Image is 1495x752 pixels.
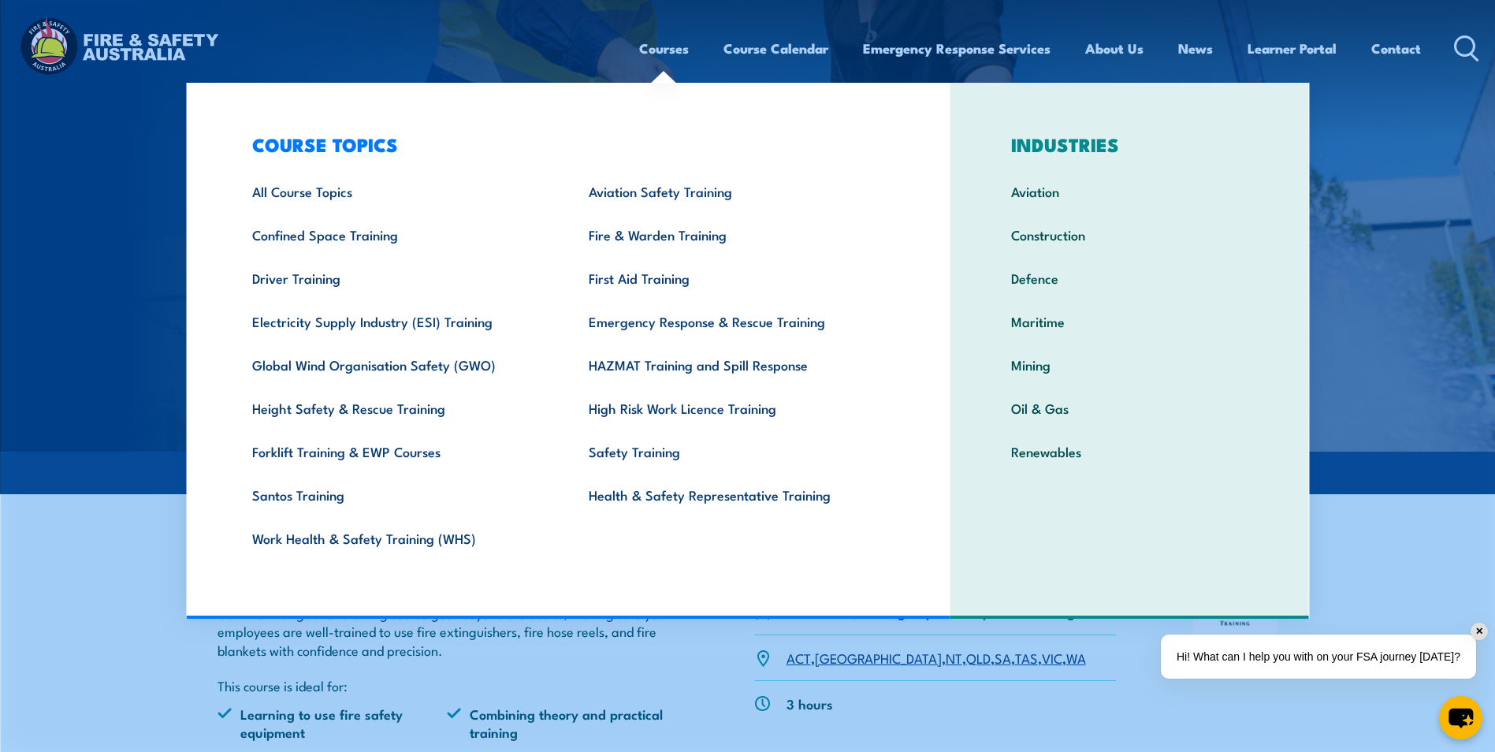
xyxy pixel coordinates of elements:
[966,648,991,667] a: QLD
[228,473,564,516] a: Santos Training
[564,343,901,386] a: HAZMAT Training and Spill Response
[228,516,564,560] a: Work Health & Safety Training (WHS)
[787,602,1081,620] p: Individuals, Small groups or Corporate bookings
[987,343,1273,386] a: Mining
[228,169,564,213] a: All Course Topics
[228,213,564,256] a: Confined Space Training
[1015,648,1038,667] a: TAS
[987,133,1273,155] h3: INDUSTRIES
[218,705,448,742] li: Learning to use fire safety equipment
[995,648,1011,667] a: SA
[218,676,678,694] p: This course is ideal for:
[564,386,901,430] a: High Risk Work Licence Training
[564,169,901,213] a: Aviation Safety Training
[787,648,811,667] a: ACT
[228,256,564,300] a: Driver Training
[1178,28,1213,69] a: News
[564,213,901,256] a: Fire & Warden Training
[946,648,962,667] a: NT
[1371,28,1421,69] a: Contact
[218,604,678,659] p: Our Fire Extinguisher training course goes beyond the basics, making sure your employees are well...
[815,648,942,667] a: [GEOGRAPHIC_DATA]
[987,169,1273,213] a: Aviation
[228,386,564,430] a: Height Safety & Rescue Training
[228,300,564,343] a: Electricity Supply Industry (ESI) Training
[228,133,901,155] h3: COURSE TOPICS
[564,256,901,300] a: First Aid Training
[1042,648,1062,667] a: VIC
[564,473,901,516] a: Health & Safety Representative Training
[787,694,833,713] p: 3 hours
[1066,648,1086,667] a: WA
[564,430,901,473] a: Safety Training
[1248,28,1337,69] a: Learner Portal
[987,256,1273,300] a: Defence
[987,300,1273,343] a: Maritime
[639,28,689,69] a: Courses
[228,430,564,473] a: Forklift Training & EWP Courses
[787,649,1086,667] p: , , , , , , ,
[1439,696,1482,739] button: chat-button
[987,213,1273,256] a: Construction
[1085,28,1144,69] a: About Us
[1471,623,1488,640] div: ✕
[447,705,677,742] li: Combining theory and practical training
[564,300,901,343] a: Emergency Response & Rescue Training
[1161,635,1476,679] div: Hi! What can I help you with on your FSA journey [DATE]?
[228,343,564,386] a: Global Wind Organisation Safety (GWO)
[987,430,1273,473] a: Renewables
[987,386,1273,430] a: Oil & Gas
[723,28,828,69] a: Course Calendar
[863,28,1051,69] a: Emergency Response Services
